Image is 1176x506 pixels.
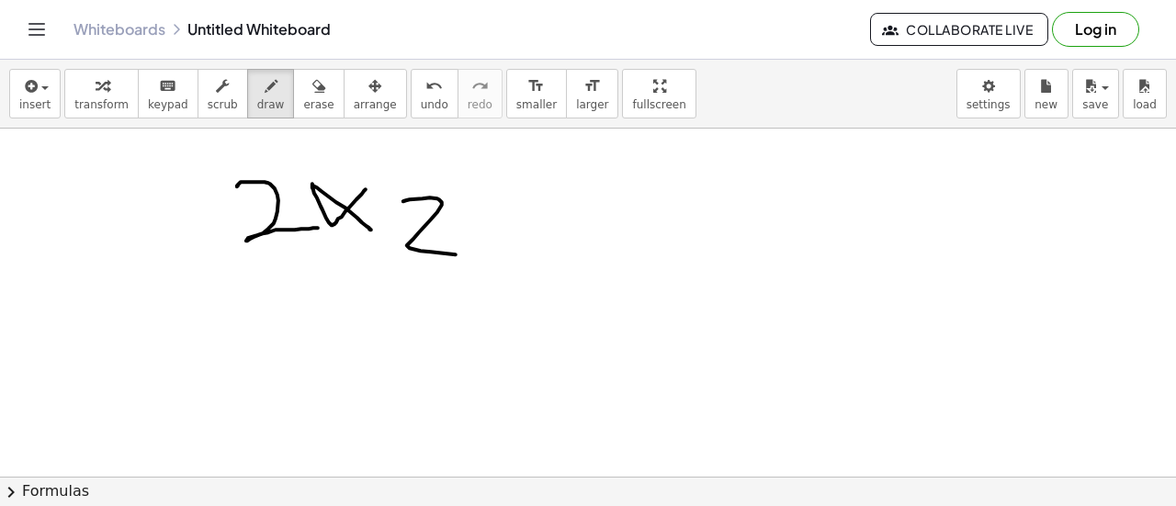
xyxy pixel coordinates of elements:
button: erase [293,69,344,118]
button: new [1024,69,1069,118]
span: fullscreen [632,98,685,111]
span: smaller [516,98,557,111]
span: draw [257,98,285,111]
i: redo [471,75,489,97]
button: Toggle navigation [22,15,51,44]
span: settings [967,98,1011,111]
button: insert [9,69,61,118]
span: keypad [148,98,188,111]
span: undo [421,98,448,111]
i: undo [425,75,443,97]
span: scrub [208,98,238,111]
span: insert [19,98,51,111]
span: arrange [354,98,397,111]
span: transform [74,98,129,111]
span: new [1035,98,1057,111]
button: keyboardkeypad [138,69,198,118]
i: format_size [527,75,545,97]
button: undoundo [411,69,458,118]
button: load [1123,69,1167,118]
button: transform [64,69,139,118]
button: save [1072,69,1119,118]
button: scrub [198,69,248,118]
span: Collaborate Live [886,21,1033,38]
span: save [1082,98,1108,111]
a: Whiteboards [73,20,165,39]
button: format_sizelarger [566,69,618,118]
button: draw [247,69,295,118]
span: larger [576,98,608,111]
span: load [1133,98,1157,111]
button: Collaborate Live [870,13,1048,46]
i: format_size [583,75,601,97]
button: Log in [1052,12,1139,47]
span: redo [468,98,492,111]
button: settings [956,69,1021,118]
button: arrange [344,69,407,118]
button: redoredo [458,69,503,118]
button: fullscreen [622,69,695,118]
i: keyboard [159,75,176,97]
span: erase [303,98,334,111]
button: format_sizesmaller [506,69,567,118]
